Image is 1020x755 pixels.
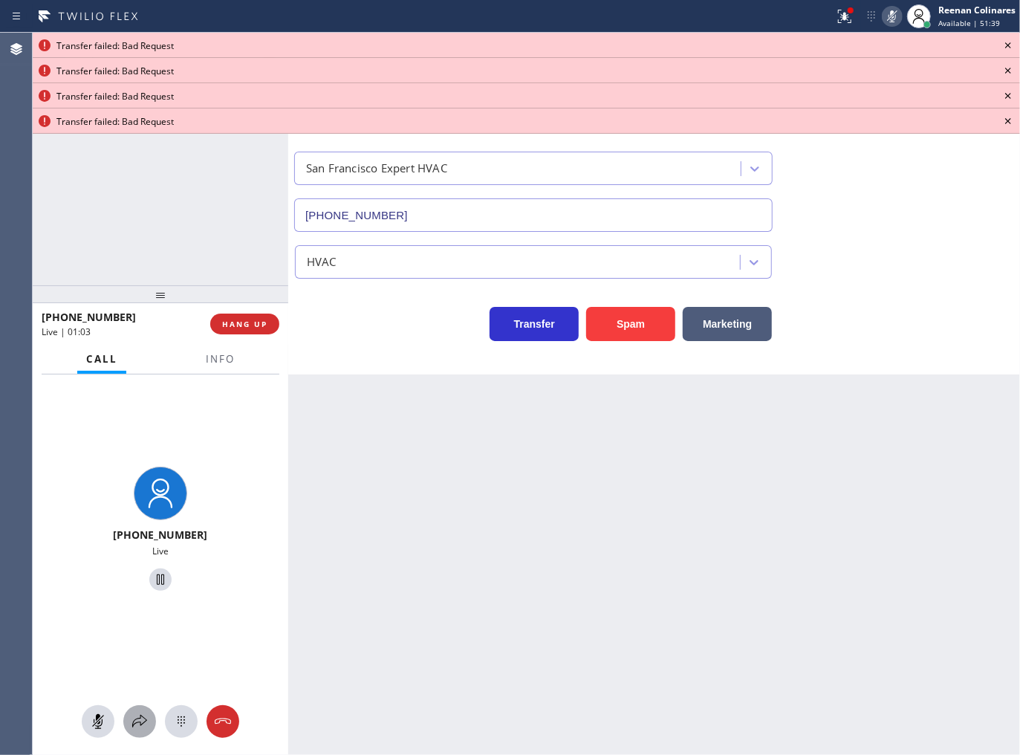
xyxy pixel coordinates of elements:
input: Phone Number [294,198,773,232]
button: Mute [82,705,114,738]
span: Transfer failed: Bad Request [56,65,174,77]
button: Hang up [207,705,239,738]
button: Transfer [490,307,579,341]
span: Transfer failed: Bad Request [56,115,174,128]
button: HANG UP [210,314,279,334]
div: San Francisco Expert HVAC [306,161,447,178]
button: Open directory [123,705,156,738]
span: Live [152,545,169,557]
button: Open dialpad [165,705,198,738]
span: Live | 01:03 [42,325,91,338]
button: Hold Customer [149,568,172,591]
button: Mute [882,6,903,27]
button: Spam [586,307,675,341]
div: HVAC [307,253,337,270]
button: Call [77,345,126,374]
div: Reenan Colinares [938,4,1016,16]
span: Call [86,352,117,366]
span: [PHONE_NUMBER] [114,528,208,542]
span: [PHONE_NUMBER] [42,310,136,324]
span: Transfer failed: Bad Request [56,39,174,52]
span: Transfer failed: Bad Request [56,90,174,103]
button: Marketing [683,307,772,341]
span: Available | 51:39 [938,18,1000,28]
button: Info [197,345,244,374]
span: HANG UP [222,319,267,329]
span: Info [206,352,235,366]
